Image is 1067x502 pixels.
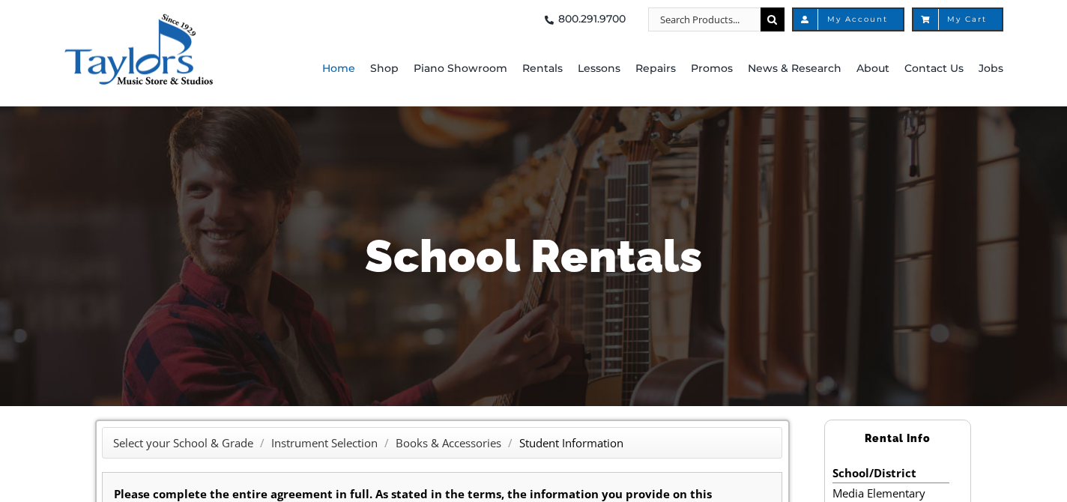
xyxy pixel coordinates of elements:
[396,435,501,450] a: Books & Accessories
[308,7,1003,31] nav: Top Right
[271,435,378,450] a: Instrument Selection
[370,57,399,81] span: Shop
[322,57,355,81] span: Home
[928,16,987,23] span: My Cart
[635,57,676,81] span: Repairs
[381,435,393,450] span: /
[321,3,427,19] select: Zoom
[113,435,253,450] a: Select your School & Grade
[522,31,563,106] a: Rentals
[979,57,1003,81] span: Jobs
[558,7,626,31] span: 800.291.9700
[825,426,970,452] h2: Rental Info
[904,57,964,81] span: Contact Us
[748,57,841,81] span: News & Research
[504,435,516,450] span: /
[912,7,1003,31] a: My Cart
[166,3,188,19] span: of 2
[308,31,1003,106] nav: Main Menu
[125,3,166,19] input: Page
[748,31,841,106] a: News & Research
[414,31,507,106] a: Piano Showroom
[519,433,623,453] li: Student Information
[856,57,889,81] span: About
[691,57,733,81] span: Promos
[761,7,785,31] input: Search
[256,435,268,450] span: /
[95,225,972,288] h1: School Rentals
[648,7,761,31] input: Search Products...
[370,31,399,106] a: Shop
[635,31,676,106] a: Repairs
[540,7,626,31] a: 800.291.9700
[832,463,949,483] li: School/District
[64,11,214,26] a: taylors-music-store-west-chester
[522,57,563,81] span: Rentals
[578,57,620,81] span: Lessons
[322,31,355,106] a: Home
[856,31,889,106] a: About
[792,7,904,31] a: My Account
[578,31,620,106] a: Lessons
[691,31,733,106] a: Promos
[979,31,1003,106] a: Jobs
[904,31,964,106] a: Contact Us
[414,57,507,81] span: Piano Showroom
[808,16,888,23] span: My Account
